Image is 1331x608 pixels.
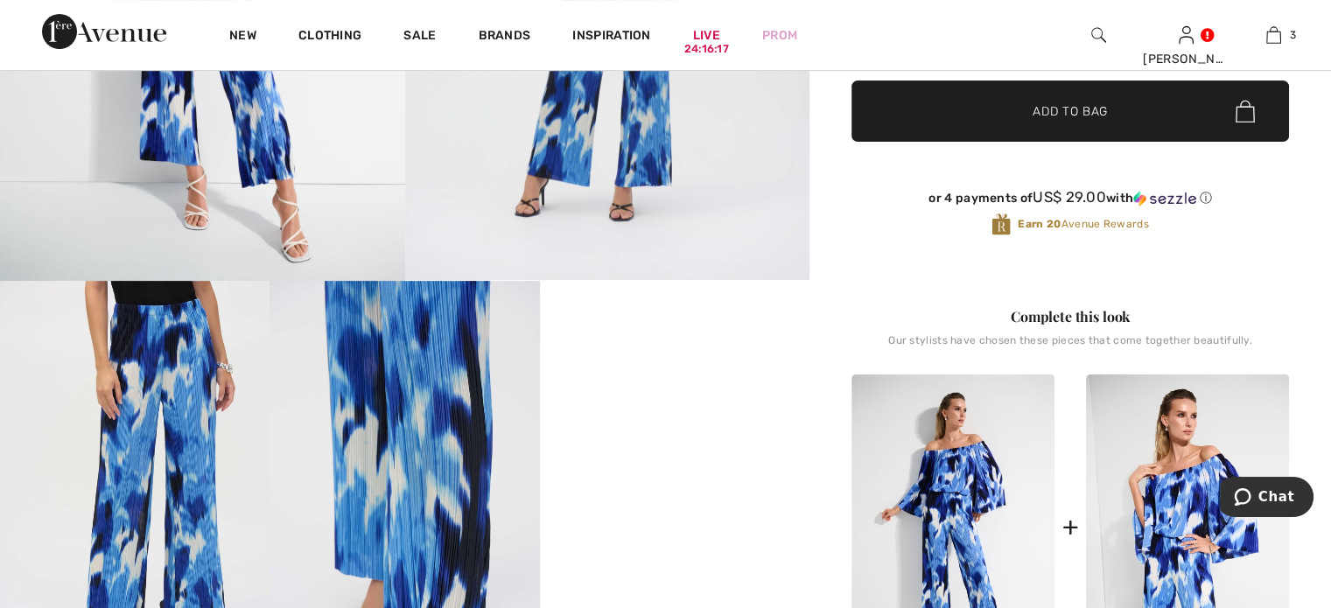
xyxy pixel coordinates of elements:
[572,28,650,46] span: Inspiration
[1133,191,1196,206] img: Sezzle
[298,28,361,46] a: Clothing
[851,189,1289,206] div: or 4 payments of with
[1220,477,1313,521] iframe: Opens a widget where you can chat to one of our agents
[1018,216,1148,232] span: Avenue Rewards
[1018,218,1061,230] strong: Earn 20
[1266,24,1281,45] img: My Bag
[479,28,531,46] a: Brands
[851,306,1289,327] div: Complete this look
[1143,50,1229,68] div: [PERSON_NAME]
[1236,100,1255,122] img: Bag.svg
[1091,24,1106,45] img: search the website
[851,80,1289,142] button: Add to Bag
[693,26,720,45] a: Live24:16:17
[684,41,729,58] div: 24:16:17
[403,28,436,46] a: Sale
[1230,24,1316,45] a: 3
[1033,188,1106,206] span: US$ 29.00
[851,334,1289,360] div: Our stylists have chosen these pieces that come together beautifully.
[1179,24,1194,45] img: My Info
[1290,27,1296,43] span: 3
[1179,26,1194,43] a: Sign In
[991,213,1011,236] img: Avenue Rewards
[851,189,1289,213] div: or 4 payments ofUS$ 29.00withSezzle Click to learn more about Sezzle
[229,28,256,46] a: New
[762,26,797,45] a: Prom
[42,14,166,49] img: 1ère Avenue
[1033,102,1108,121] span: Add to Bag
[540,281,809,416] video: Your browser does not support the video tag.
[1061,507,1078,547] div: +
